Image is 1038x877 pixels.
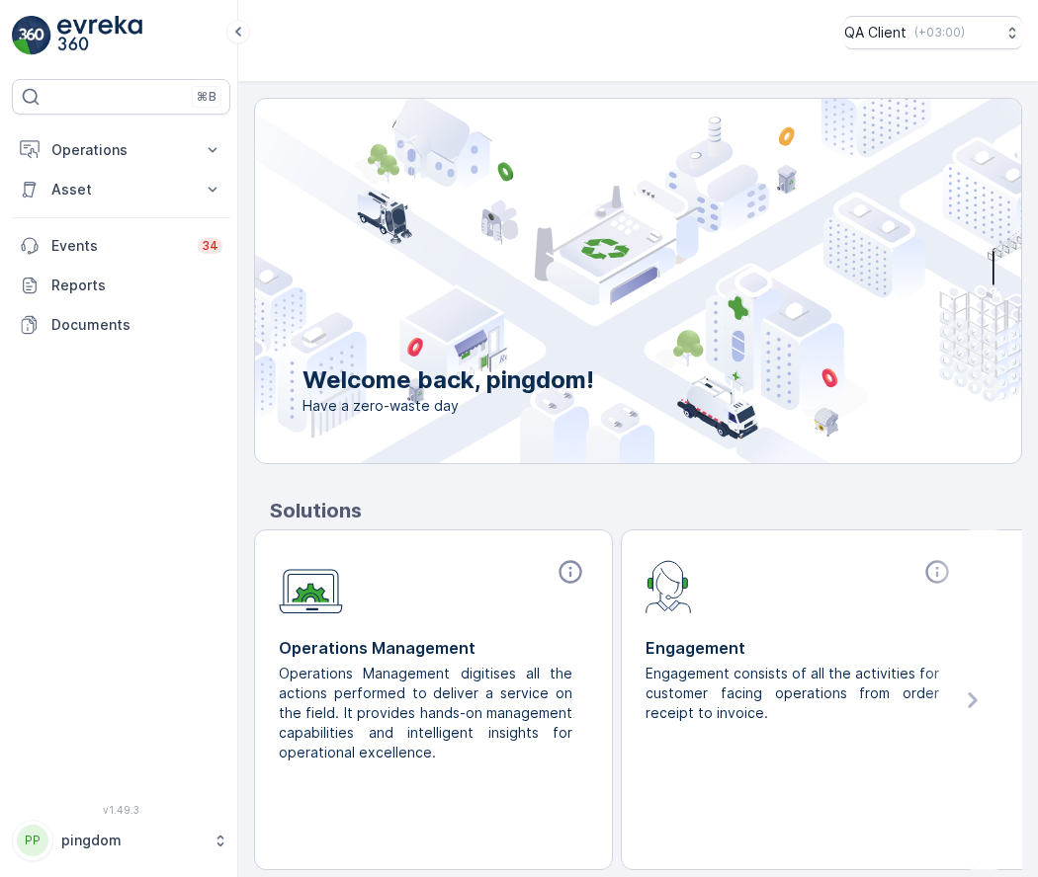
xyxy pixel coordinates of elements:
p: Documents [51,315,222,335]
p: Asset [51,180,191,199]
p: ⌘B [197,89,216,105]
p: Events [51,236,186,256]
p: Reports [51,276,222,295]
img: module-icon [646,558,692,613]
p: Operations Management digitises all the actions performed to deliver a service on the field. It p... [279,664,572,762]
p: 34 [202,238,218,254]
a: Events34 [12,226,230,266]
p: Engagement [646,636,955,660]
a: Reports [12,266,230,305]
p: Engagement consists of all the activities for customer facing operations from order receipt to in... [646,664,939,723]
p: pingdom [61,831,203,850]
p: Welcome back, pingdom! [303,364,594,396]
p: QA Client [844,23,907,42]
button: Asset [12,170,230,209]
div: PP [17,825,48,856]
button: PPpingdom [12,820,230,861]
span: v 1.49.3 [12,804,230,816]
p: Operations [51,140,191,160]
button: QA Client(+03:00) [844,16,1022,49]
p: Operations Management [279,636,588,660]
span: Have a zero-waste day [303,396,594,416]
img: city illustration [166,99,1021,463]
img: logo [12,16,51,55]
p: ( +03:00 ) [914,25,965,40]
img: module-icon [279,558,343,614]
button: Operations [12,130,230,170]
a: Documents [12,305,230,345]
img: logo_light-DOdMpM7g.png [57,16,142,55]
p: Solutions [270,496,1022,525]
